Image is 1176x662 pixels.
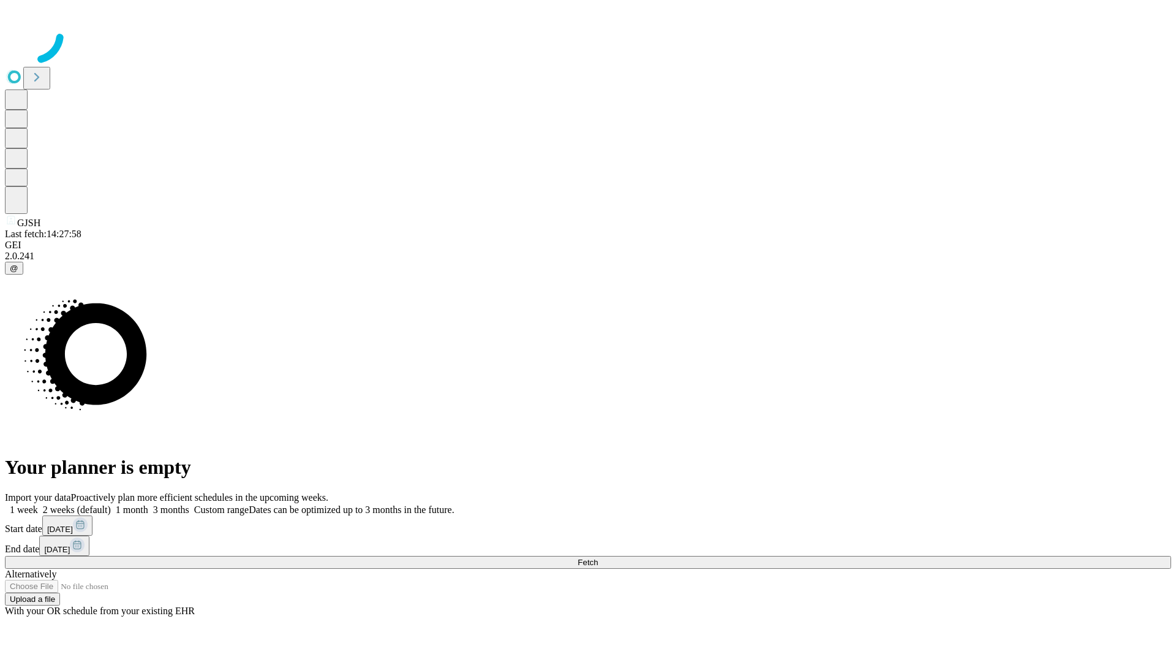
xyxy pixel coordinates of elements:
[5,240,1171,251] div: GEI
[116,504,148,515] span: 1 month
[194,504,249,515] span: Custom range
[153,504,189,515] span: 3 months
[47,525,73,534] span: [DATE]
[5,536,1171,556] div: End date
[5,229,81,239] span: Last fetch: 14:27:58
[39,536,89,556] button: [DATE]
[5,262,23,275] button: @
[10,264,18,273] span: @
[10,504,38,515] span: 1 week
[44,545,70,554] span: [DATE]
[578,558,598,567] span: Fetch
[5,516,1171,536] div: Start date
[5,569,56,579] span: Alternatively
[17,218,40,228] span: GJSH
[249,504,454,515] span: Dates can be optimized up to 3 months in the future.
[5,456,1171,479] h1: Your planner is empty
[43,504,111,515] span: 2 weeks (default)
[5,492,71,503] span: Import your data
[71,492,328,503] span: Proactively plan more efficient schedules in the upcoming weeks.
[42,516,92,536] button: [DATE]
[5,251,1171,262] div: 2.0.241
[5,556,1171,569] button: Fetch
[5,593,60,606] button: Upload a file
[5,606,195,616] span: With your OR schedule from your existing EHR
